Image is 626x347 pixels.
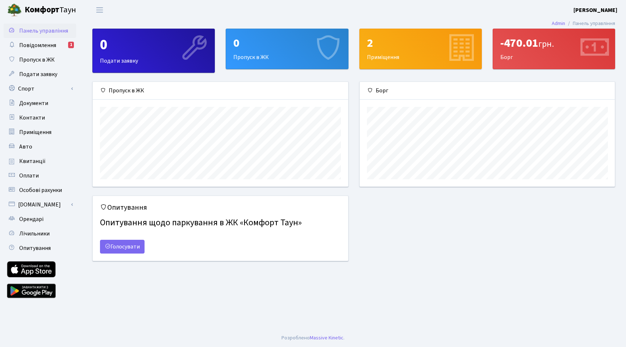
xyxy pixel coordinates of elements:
a: 0Подати заявку [92,29,215,73]
img: logo.png [7,3,22,17]
a: [DOMAIN_NAME] [4,197,76,212]
div: 0 [100,36,207,54]
a: Оплати [4,168,76,183]
a: Приміщення [4,125,76,139]
div: -470.01 [500,36,608,50]
span: Квитанції [19,157,46,165]
button: Переключити навігацію [91,4,109,16]
a: Лічильники [4,226,76,241]
div: 1 [68,42,74,48]
a: Квитанції [4,154,76,168]
a: [PERSON_NAME] [573,6,617,14]
span: Повідомлення [19,41,56,49]
a: Опитування [4,241,76,255]
a: 0Пропуск в ЖК [226,29,348,69]
span: Панель управління [19,27,68,35]
a: Admin [552,20,565,27]
div: Приміщення [360,29,481,69]
h4: Опитування щодо паркування в ЖК «Комфорт Таун» [100,215,341,231]
li: Панель управління [565,20,615,28]
div: Борг [360,82,615,100]
a: 2Приміщення [359,29,482,69]
a: Панель управління [4,24,76,38]
span: Оплати [19,172,39,180]
a: Голосувати [100,240,145,254]
div: Подати заявку [93,29,214,72]
div: Пропуск в ЖК [93,82,348,100]
span: Орендарі [19,215,43,223]
h5: Опитування [100,203,341,212]
span: Подати заявку [19,70,57,78]
span: Документи [19,99,48,107]
div: Пропуск в ЖК [226,29,348,69]
a: Документи [4,96,76,110]
span: Пропуск в ЖК [19,56,55,64]
span: Контакти [19,114,45,122]
a: Особові рахунки [4,183,76,197]
a: Подати заявку [4,67,76,81]
span: Авто [19,143,32,151]
a: Massive Kinetic [310,334,343,342]
a: Орендарі [4,212,76,226]
div: Борг [493,29,615,69]
span: Таун [25,4,76,16]
div: . [281,334,345,342]
div: 2 [367,36,474,50]
b: Комфорт [25,4,59,16]
span: грн. [538,38,554,50]
span: Опитування [19,244,51,252]
a: Спорт [4,81,76,96]
a: Контакти [4,110,76,125]
span: Особові рахунки [19,186,62,194]
span: Лічильники [19,230,50,238]
div: 0 [233,36,341,50]
a: Пропуск в ЖК [4,53,76,67]
a: Повідомлення1 [4,38,76,53]
a: Авто [4,139,76,154]
a: Розроблено [281,334,310,342]
nav: breadcrumb [541,16,626,31]
span: Приміщення [19,128,51,136]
